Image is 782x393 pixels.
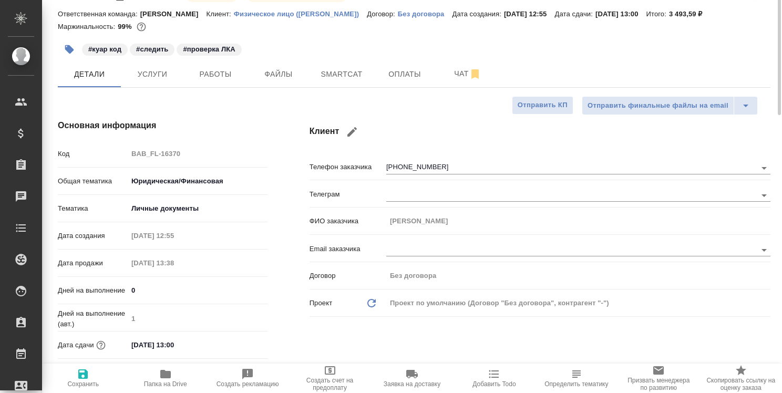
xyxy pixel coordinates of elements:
[398,9,452,18] a: Без договора
[757,161,771,175] button: Open
[536,364,618,393] button: Определить тематику
[582,96,758,115] div: split button
[624,377,693,391] span: Призвать менеджера по развитию
[88,44,121,55] p: #куар код
[367,10,398,18] p: Договор:
[646,10,669,18] p: Итого:
[217,380,279,388] span: Создать рекламацию
[582,96,734,115] button: Отправить финальные файлы на email
[190,68,241,81] span: Работы
[144,380,187,388] span: Папка на Drive
[58,38,81,61] button: Добавить тэг
[371,364,453,393] button: Заявка на доставку
[386,294,770,312] div: Проект по умолчанию (Договор "Без договора", контрагент "-")
[757,188,771,203] button: Open
[58,231,128,241] p: Дата создания
[207,364,289,393] button: Создать рекламацию
[316,68,367,81] span: Smartcat
[386,268,770,283] input: Пустое поле
[310,119,770,144] h4: Клиент
[128,283,267,298] input: ✎ Введи что-нибудь
[135,20,148,34] button: 32.72 RUB;
[310,162,386,172] p: Телефон заказчика
[207,10,234,18] p: Клиент:
[94,338,108,352] button: Если добавить услуги и заполнить их объемом, то дата рассчитается автоматически
[669,10,711,18] p: 3 493,59 ₽
[58,149,128,159] p: Код
[58,258,128,268] p: Дата продажи
[136,44,168,55] p: #следить
[128,337,220,353] input: ✎ Введи что-нибудь
[58,203,128,214] p: Тематика
[58,10,140,18] p: Ответственная команда:
[128,255,220,271] input: Пустое поле
[384,380,440,388] span: Заявка на доставку
[42,364,124,393] button: Сохранить
[124,364,206,393] button: Папка на Drive
[58,23,118,30] p: Маржинальность:
[310,298,333,308] p: Проект
[618,364,699,393] button: Призвать менеджера по развитию
[183,44,235,55] p: #проверка ЛКА
[253,68,304,81] span: Файлы
[58,340,94,350] p: Дата сдачи
[310,271,386,281] p: Договор
[595,10,646,18] p: [DATE] 13:00
[443,67,493,80] span: Чат
[64,68,115,81] span: Детали
[544,380,608,388] span: Определить тематику
[472,380,516,388] span: Добавить Todo
[128,172,267,190] div: Юридическая/Финансовая
[128,228,220,243] input: Пустое поле
[176,44,242,53] span: проверка ЛКА
[289,364,371,393] button: Создать счет на предоплату
[469,68,481,80] svg: Отписаться
[234,10,367,18] p: Физическое лицо ([PERSON_NAME])
[118,23,134,30] p: 99%
[58,176,128,187] p: Общая тематика
[504,10,555,18] p: [DATE] 12:55
[58,119,267,132] h4: Основная информация
[310,216,386,226] p: ФИО заказчика
[453,364,535,393] button: Добавить Todo
[58,308,128,329] p: Дней на выполнение (авт.)
[398,10,452,18] p: Без договора
[295,377,364,391] span: Создать счет на предоплату
[310,244,386,254] p: Email заказчика
[588,100,728,112] span: Отправить финальные файлы на email
[310,189,386,200] p: Телеграм
[128,311,267,326] input: Пустое поле
[58,285,128,296] p: Дней на выполнение
[518,99,568,111] span: Отправить КП
[234,9,367,18] a: Физическое лицо ([PERSON_NAME])
[700,364,782,393] button: Скопировать ссылку на оценку заказа
[140,10,207,18] p: [PERSON_NAME]
[706,377,776,391] span: Скопировать ссылку на оценку заказа
[452,10,503,18] p: Дата создания:
[81,44,129,53] span: куар код
[129,44,176,53] span: следить
[757,243,771,257] button: Open
[386,213,770,229] input: Пустое поле
[512,96,573,115] button: Отправить КП
[128,146,267,161] input: Пустое поле
[379,68,430,81] span: Оплаты
[127,68,178,81] span: Услуги
[555,10,595,18] p: Дата сдачи:
[128,200,267,218] div: Личные документы
[67,380,99,388] span: Сохранить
